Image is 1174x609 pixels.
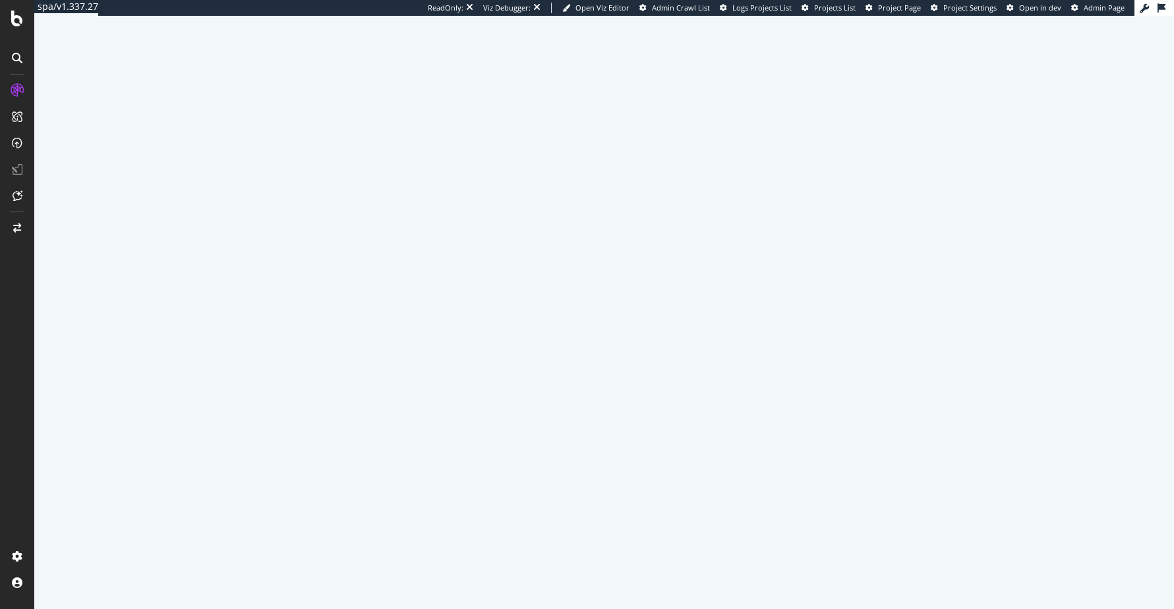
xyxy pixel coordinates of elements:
div: animation [557,278,652,326]
span: Admin Crawl List [652,3,710,13]
a: Admin Crawl List [639,3,710,13]
a: Projects List [802,3,856,13]
a: Open Viz Editor [562,3,630,13]
div: ReadOnly: [428,3,463,13]
span: Project Settings [943,3,997,13]
span: Projects List [814,3,856,13]
a: Admin Page [1071,3,1125,13]
div: Viz Debugger: [483,3,531,13]
span: Open Viz Editor [575,3,630,13]
span: Project Page [878,3,921,13]
a: Project Page [866,3,921,13]
span: Logs Projects List [732,3,792,13]
a: Logs Projects List [720,3,792,13]
a: Project Settings [931,3,997,13]
a: Open in dev [1007,3,1061,13]
span: Admin Page [1084,3,1125,13]
span: Open in dev [1019,3,1061,13]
